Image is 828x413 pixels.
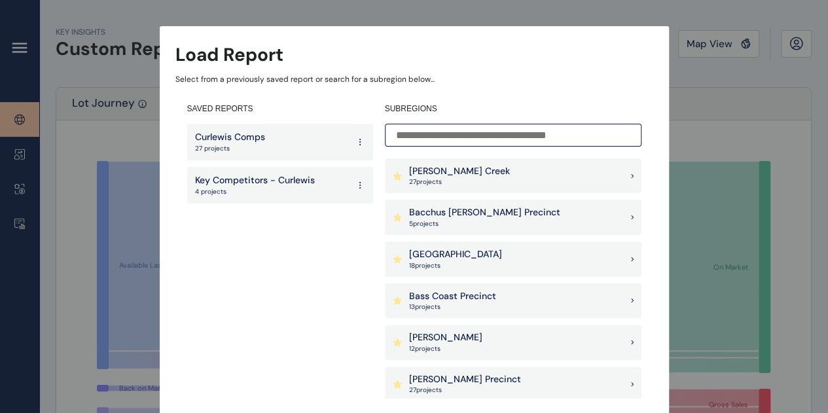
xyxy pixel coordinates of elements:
[409,331,482,344] p: [PERSON_NAME]
[409,386,521,395] p: 27 project s
[409,248,502,261] p: [GEOGRAPHIC_DATA]
[409,302,496,312] p: 13 project s
[409,206,560,219] p: Bacchus [PERSON_NAME] Precinct
[385,103,641,115] h4: SUBREGIONS
[409,165,510,178] p: [PERSON_NAME] Creek
[409,373,521,386] p: [PERSON_NAME] Precinct
[409,219,560,228] p: 5 project s
[409,344,482,353] p: 12 project s
[409,290,496,303] p: Bass Coast Precinct
[195,187,315,196] p: 4 projects
[187,103,373,115] h4: SAVED REPORTS
[175,42,283,67] h3: Load Report
[195,174,315,187] p: Key Competitors - Curlewis
[175,74,653,85] p: Select from a previously saved report or search for a subregion below...
[195,131,265,144] p: Curlewis Comps
[195,144,265,153] p: 27 projects
[409,177,510,187] p: 27 project s
[409,261,502,270] p: 18 project s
